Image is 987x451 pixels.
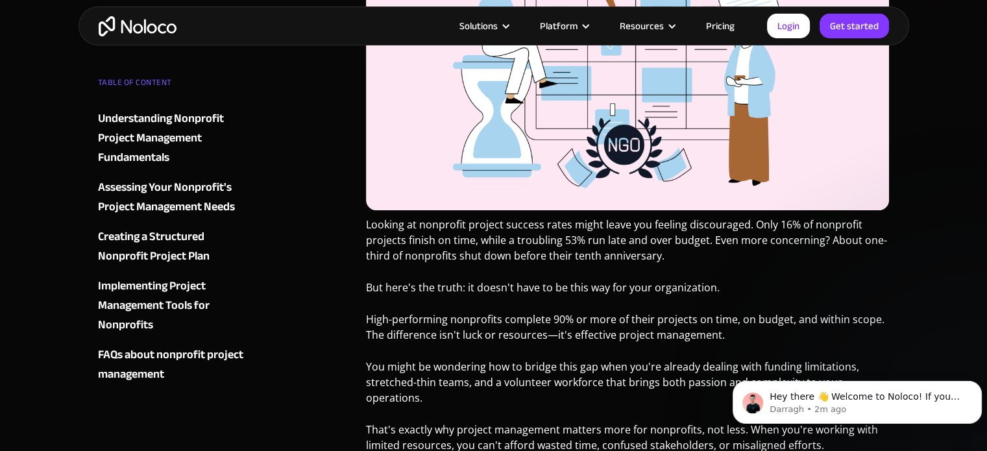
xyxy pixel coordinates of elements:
a: Creating a Structured Nonprofit Project Plan [98,227,255,266]
div: Platform [524,18,603,34]
a: Implementing Project Management Tools for Nonprofits [98,276,255,335]
div: Solutions [459,18,498,34]
p: You might be wondering how to bridge this gap when you're already dealing with funding limitation... [366,359,890,415]
a: Understanding Nonprofit Project Management Fundamentals [98,109,255,167]
p: But here's the truth: it doesn't have to be this way for your organization. [366,280,890,305]
div: Solutions [443,18,524,34]
p: High-performing nonprofits complete 90% or more of their projects on time, on budget, and within ... [366,311,890,352]
p: Looking at nonprofit project success rates might leave you feeling discouraged. Only 16% of nonpr... [366,217,890,273]
a: Assessing Your Nonprofit's Project Management Needs [98,178,255,217]
a: Login [767,14,810,38]
div: Platform [540,18,578,34]
div: TABLE OF CONTENT [98,73,255,99]
div: Resources [620,18,664,34]
a: FAQs about nonprofit project management‍ [98,345,255,384]
iframe: Intercom notifications message [727,354,987,445]
a: Pricing [690,18,751,34]
a: home [99,16,177,36]
div: Resources [603,18,690,34]
a: Get started [820,14,889,38]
